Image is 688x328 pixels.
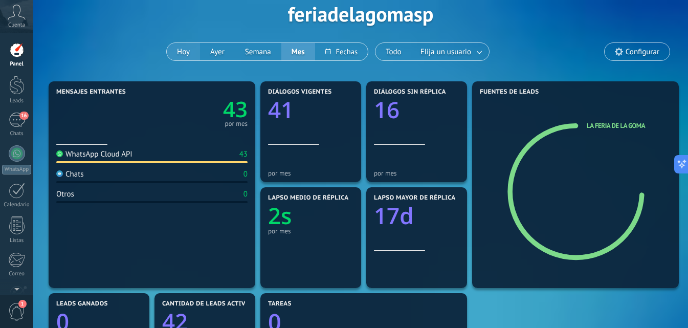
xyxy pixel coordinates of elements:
[268,300,292,308] span: Tareas
[2,202,32,208] div: Calendario
[56,149,132,159] div: WhatsApp Cloud API
[374,200,414,231] text: 17d
[315,43,368,60] button: Fechas
[281,43,315,60] button: Mes
[56,89,126,96] span: Mensajes entrantes
[243,189,248,199] div: 0
[152,95,248,124] a: 43
[374,89,446,96] span: Diálogos sin réplica
[2,271,32,277] div: Correo
[374,194,455,202] span: Lapso mayor de réplica
[412,43,489,60] button: Elija un usuario
[2,165,31,174] div: WhatsApp
[18,300,27,308] span: 1
[243,169,248,179] div: 0
[200,43,235,60] button: Ayer
[268,169,353,177] div: por mes
[587,121,645,130] a: La Feria de la Goma
[235,43,281,60] button: Semana
[223,95,248,124] text: 43
[2,98,32,104] div: Leads
[167,43,200,60] button: Hoy
[56,170,63,177] img: Chats
[8,22,25,29] span: Cuenta
[2,61,32,68] div: Panel
[374,200,459,231] a: 17d
[225,121,248,126] div: por mes
[375,43,412,60] button: Todo
[56,150,63,157] img: WhatsApp Cloud API
[56,189,74,199] div: Otros
[268,94,294,125] text: 41
[268,89,332,96] span: Diálogos vigentes
[56,169,84,179] div: Chats
[56,300,108,308] span: Leads ganados
[626,48,659,56] span: Configurar
[2,130,32,137] div: Chats
[2,237,32,244] div: Listas
[418,45,473,59] span: Elija un usuario
[374,94,400,125] text: 16
[162,300,254,308] span: Cantidad de leads activos
[480,89,539,96] span: Fuentes de leads
[268,194,349,202] span: Lapso medio de réplica
[374,169,459,177] div: por mes
[268,200,292,231] text: 2s
[19,112,28,120] span: 16
[268,227,353,235] div: por mes
[239,149,248,159] div: 43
